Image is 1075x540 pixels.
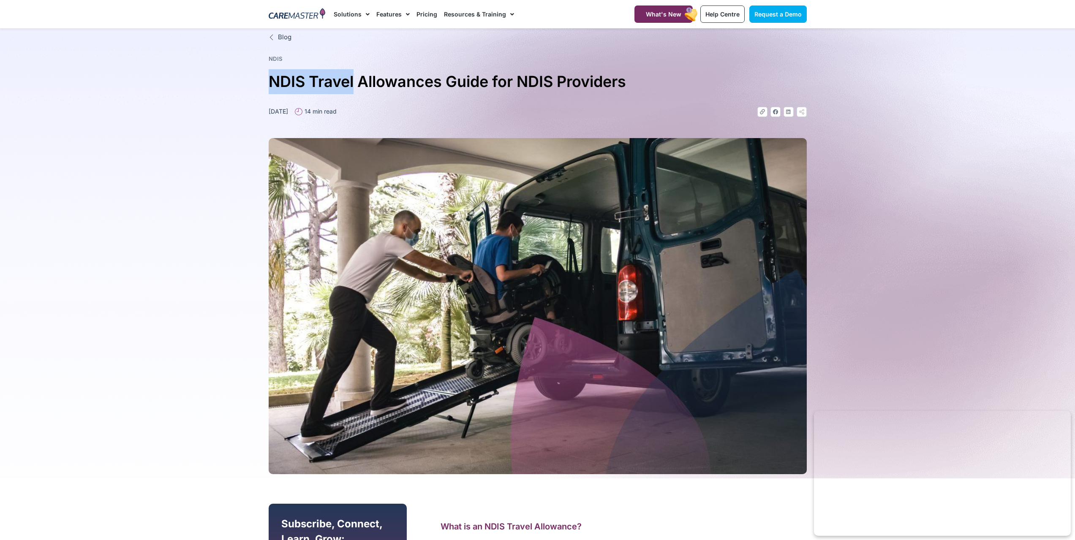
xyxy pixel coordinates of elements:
time: [DATE] [269,108,288,115]
span: What's New [646,11,681,18]
a: What's New [634,5,693,23]
h2: What is an NDIS Travel Allowance? [441,521,707,532]
span: Help Centre [705,11,740,18]
a: Blog [269,33,807,42]
img: An NDIS Support Worker helps a Participant into the back of a wheelchair-accessible van [269,138,807,474]
img: CareMaster Logo [269,8,326,21]
a: Help Centre [700,5,745,23]
span: Blog [276,33,291,42]
span: 14 min read [302,107,337,116]
a: Request a Demo [749,5,807,23]
iframe: Popup CTA [814,411,1071,536]
h1: NDIS Travel Allowances Guide for NDIS Providers [269,69,807,94]
a: NDIS [269,55,283,62]
span: Request a Demo [754,11,802,18]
